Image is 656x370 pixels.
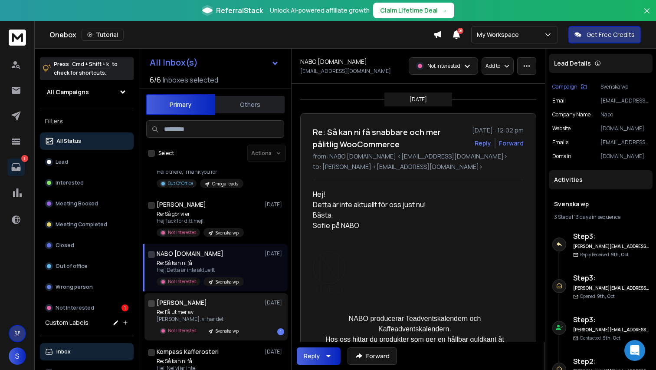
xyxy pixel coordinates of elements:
[477,30,522,39] p: My Workspace
[554,59,591,68] p: Lead Details
[600,153,649,160] p: [DOMAIN_NAME]
[40,132,134,150] button: All Status
[313,189,517,199] div: Hej!
[157,218,244,225] p: Hej Tack för ditt mejl
[603,335,620,341] span: 9th, Oct
[40,115,134,127] h3: Filters
[168,229,197,236] p: Not Interested
[410,96,427,103] p: [DATE]
[56,242,74,249] p: Closed
[40,237,134,254] button: Closed
[552,83,587,90] button: Campaign
[56,200,98,207] p: Meeting Booked
[573,327,649,333] h6: [PERSON_NAME][EMAIL_ADDRESS][DOMAIN_NAME]
[158,150,174,157] label: Select
[611,251,629,258] span: 9th, Oct
[168,278,197,285] p: Not Interested
[580,251,629,258] p: Reply Received
[56,284,93,291] p: Wrong person
[552,153,571,160] p: domain
[373,3,454,18] button: Claim Lifetime Deal→
[472,126,524,135] p: [DATE] : 12:02 pm
[573,231,649,241] h6: Step 3 :
[265,299,284,306] p: [DATE]
[277,328,284,335] div: 1
[56,179,84,186] p: Interested
[71,59,110,69] span: Cmd + Shift + k
[40,83,134,101] button: All Campaigns
[552,83,577,90] p: Campaign
[549,170,653,189] div: Activities
[441,6,447,15] span: →
[157,347,219,356] h1: Kompass Kafferosteri
[313,126,467,150] h1: Re: Så kan ni få snabbare och mer pålitlig WooCommerce
[554,213,571,221] span: 3 Steps
[624,340,645,361] div: Open Intercom Messenger
[40,216,134,233] button: Meeting Completed
[475,139,491,148] button: Reply
[573,243,649,250] h6: [PERSON_NAME][EMAIL_ADDRESS][DOMAIN_NAME]
[297,347,341,365] button: Reply
[49,29,433,41] div: Onebox
[554,214,647,221] div: |
[552,111,590,118] p: Company Name
[580,293,615,300] p: Opened
[216,230,239,236] p: Svenska wp
[212,181,238,187] p: Omega leads
[215,95,285,114] button: Others
[573,273,649,283] h6: Step 3 :
[121,304,128,311] div: 1
[168,180,193,187] p: Out Of Office
[313,314,517,334] div: NABO producerar Teadventskalendern och Kaffeadventskalendern.
[313,210,517,220] div: Bästa,
[9,347,26,365] span: S
[40,153,134,171] button: Lead
[348,347,397,365] button: Forward
[552,97,566,104] p: Email
[573,314,649,325] h6: Step 3 :
[157,249,223,258] h1: NABO [DOMAIN_NAME]
[216,328,239,334] p: Svenska wp
[265,348,284,355] p: [DATE]
[157,168,243,175] p: Hello there, Thank you for
[150,75,161,85] span: 6 / 6
[597,293,615,299] span: 9th, Oct
[313,251,345,293] img: AIorK4x06GK6zdEBhQBlyf8bwwu07dm7sgPzHuPQZmeLZ9wJ9QZjYo2liU7XUp6n0a1hxkhNxJgYMkanVQJN
[216,279,239,285] p: Svenska wp
[554,200,647,208] h1: Svenska wp
[146,94,215,115] button: Primary
[56,221,107,228] p: Meeting Completed
[163,75,218,85] h3: Inboxes selected
[150,58,198,67] h1: All Inbox(s)
[40,195,134,212] button: Meeting Booked
[573,285,649,291] h6: [PERSON_NAME][EMAIL_ADDRESS][DOMAIN_NAME]
[40,299,134,317] button: Not Interested1
[300,57,367,66] h1: NABO [DOMAIN_NAME]
[580,335,620,341] p: Contacted
[300,68,391,75] p: [EMAIL_ADDRESS][DOMAIN_NAME]
[573,356,649,367] h6: Step 2 :
[47,88,89,96] h1: All Campaigns
[313,152,524,161] p: from: NABO [DOMAIN_NAME] <[EMAIL_ADDRESS][DOMAIN_NAME]>
[143,54,286,71] button: All Inbox(s)
[40,343,134,360] button: Inbox
[587,30,635,39] p: Get Free Credits
[641,5,653,26] button: Close banner
[600,111,649,118] p: Nabo
[313,162,524,171] p: to: [PERSON_NAME] <[EMAIL_ADDRESS][DOMAIN_NAME]>
[45,318,89,327] h3: Custom Labels
[157,309,244,316] p: Re: Få ut mer av
[21,155,28,162] p: 1
[265,201,284,208] p: [DATE]
[574,213,620,221] span: 13 days in sequence
[485,63,500,69] p: Add to
[56,159,68,165] p: Lead
[304,352,320,360] div: Reply
[600,83,649,90] p: Svenska wp
[56,348,71,355] p: Inbox
[54,60,118,77] p: Press to check for shortcuts.
[157,358,244,365] p: Re: Så kan ni få
[168,327,197,334] p: Not Interested
[40,174,134,192] button: Interested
